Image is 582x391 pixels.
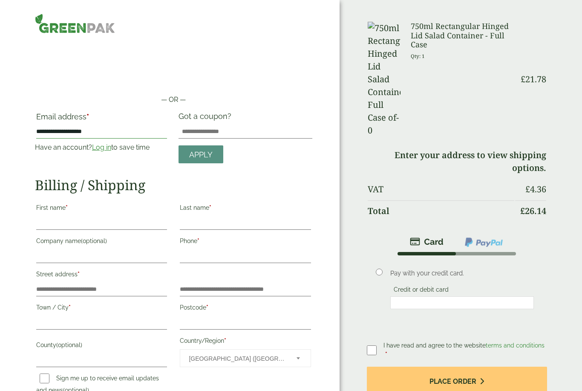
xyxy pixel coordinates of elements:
[525,183,530,195] span: £
[35,95,312,105] p: — OR —
[368,179,514,200] th: VAT
[368,145,546,178] td: Enter your address to view shipping options.
[36,301,167,316] label: Town / City
[521,73,546,85] bdi: 21.78
[69,304,71,311] abbr: required
[180,335,311,349] label: Country/Region
[393,299,532,307] iframe: Secure card payment input frame
[35,142,168,153] p: Have an account? to save time
[383,342,545,349] span: I have read and agree to the website
[189,350,285,368] span: United Kingdom (UK)
[180,301,311,316] label: Postcode
[206,304,208,311] abbr: required
[179,145,223,164] a: Apply
[410,237,444,247] img: stripe.png
[86,112,89,121] abbr: required
[179,112,235,125] label: Got a coupon?
[180,235,311,249] label: Phone
[464,237,504,248] img: ppcp-gateway.png
[66,204,68,211] abbr: required
[81,237,107,244] span: (optional)
[189,150,213,159] span: Apply
[486,342,545,349] a: terms and conditions
[180,349,311,367] span: Country/Region
[368,200,514,221] th: Total
[36,202,167,216] label: First name
[385,351,387,358] abbr: required
[411,53,425,59] small: Qty: 1
[35,177,312,193] h2: Billing / Shipping
[390,269,534,278] p: Pay with your credit card.
[78,271,80,278] abbr: required
[525,183,546,195] bdi: 4.36
[36,339,167,353] label: County
[390,286,452,295] label: Credit or debit card
[520,205,546,217] bdi: 26.14
[36,235,167,249] label: Company name
[92,143,111,151] a: Log in
[180,202,311,216] label: Last name
[197,237,199,244] abbr: required
[411,22,514,49] h3: 750ml Rectangular Hinged Lid Salad Container - Full Case
[209,204,211,211] abbr: required
[36,268,167,283] label: Street address
[40,374,49,383] input: Sign me up to receive email updates and news(optional)
[35,14,115,33] img: GreenPak Supplies
[35,67,312,84] iframe: Secure payment button frame
[521,73,525,85] span: £
[520,205,525,217] span: £
[36,113,167,125] label: Email address
[56,342,82,348] span: (optional)
[224,337,226,344] abbr: required
[368,22,400,137] img: 750ml Rectangular Hinged Lid Salad Container-Full Case of-0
